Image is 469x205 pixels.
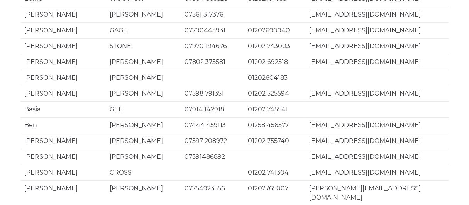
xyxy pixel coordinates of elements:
td: 01258 456577 [244,117,305,133]
td: [PERSON_NAME] [106,149,181,165]
td: 01202690940 [244,22,305,38]
td: 01202 745541 [244,101,305,117]
td: 07444 459113 [181,117,244,133]
td: [PERSON_NAME] [106,117,181,133]
td: [PERSON_NAME] [20,70,106,86]
td: 01202 755740 [244,133,305,149]
td: 07914 142918 [181,101,244,117]
td: 01202 525594 [244,86,305,101]
td: [PERSON_NAME] [20,7,106,22]
td: 01202 741304 [244,165,305,180]
td: CROSS [106,165,181,180]
td: Ben [20,117,106,133]
td: 07591486892 [181,149,244,165]
td: 07561 317376 [181,7,244,22]
td: 07597 208972 [181,133,244,149]
td: [EMAIL_ADDRESS][DOMAIN_NAME] [305,133,449,149]
td: GEE [106,101,181,117]
td: 07790443931 [181,22,244,38]
td: [PERSON_NAME] [106,86,181,101]
td: [PERSON_NAME] [106,54,181,70]
td: 01202 743003 [244,38,305,54]
td: [EMAIL_ADDRESS][DOMAIN_NAME] [305,7,449,22]
td: [PERSON_NAME] [106,7,181,22]
td: [PERSON_NAME] [20,133,106,149]
td: [PERSON_NAME] [20,149,106,165]
td: [PERSON_NAME] [20,22,106,38]
td: Basia [20,101,106,117]
td: [PERSON_NAME] [20,54,106,70]
td: 07802 375581 [181,54,244,70]
td: [PERSON_NAME] [20,38,106,54]
td: [PERSON_NAME] [106,70,181,86]
td: GAGE [106,22,181,38]
td: [EMAIL_ADDRESS][DOMAIN_NAME] [305,38,449,54]
td: [EMAIL_ADDRESS][DOMAIN_NAME] [305,117,449,133]
td: [PERSON_NAME] [106,133,181,149]
td: 01202 692518 [244,54,305,70]
td: [EMAIL_ADDRESS][DOMAIN_NAME] [305,54,449,70]
td: [PERSON_NAME] [20,86,106,101]
td: [PERSON_NAME] [20,165,106,180]
td: [EMAIL_ADDRESS][DOMAIN_NAME] [305,22,449,38]
td: 01202604183 [244,70,305,86]
td: STONE [106,38,181,54]
td: [EMAIL_ADDRESS][DOMAIN_NAME] [305,86,449,101]
td: [EMAIL_ADDRESS][DOMAIN_NAME] [305,149,449,165]
td: [EMAIL_ADDRESS][DOMAIN_NAME] [305,165,449,180]
td: 07970 194676 [181,38,244,54]
td: 07598 791351 [181,86,244,101]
